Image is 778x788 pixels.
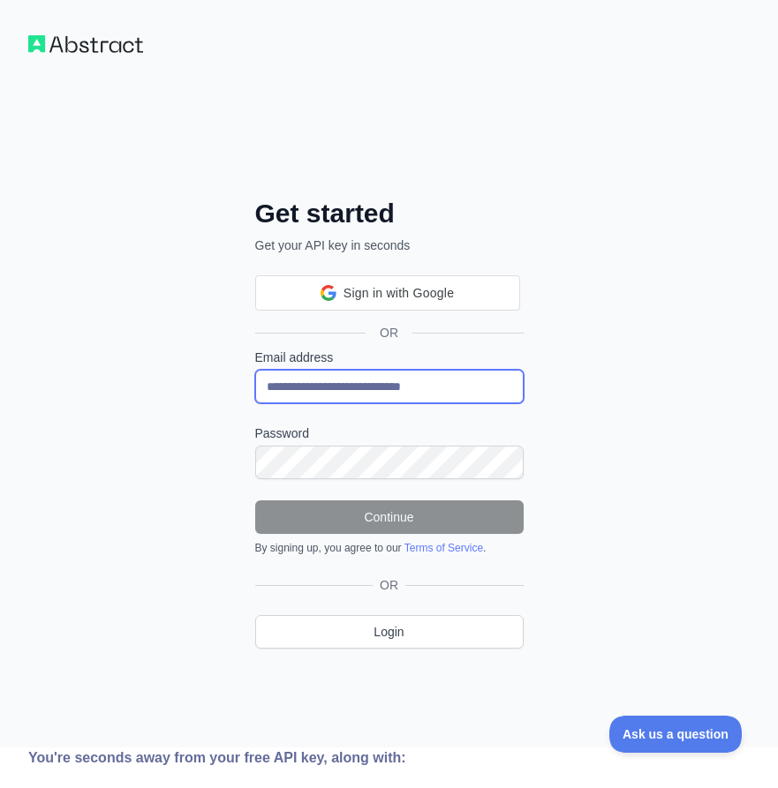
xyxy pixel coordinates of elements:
[255,236,524,254] p: Get your API key in seconds
[366,324,412,341] span: OR
[255,541,524,555] div: By signing up, you agree to our .
[609,716,743,753] iframe: Toggle Customer Support
[28,747,570,769] div: You're seconds away from your free API key, along with:
[255,615,524,649] a: Login
[255,275,520,311] div: Sign in with Google
[255,424,524,442] label: Password
[255,349,524,366] label: Email address
[255,500,524,534] button: Continue
[404,542,483,554] a: Terms of Service
[28,35,143,53] img: Workflow
[373,576,405,594] span: OR
[344,284,454,303] span: Sign in with Google
[255,198,524,229] h2: Get started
